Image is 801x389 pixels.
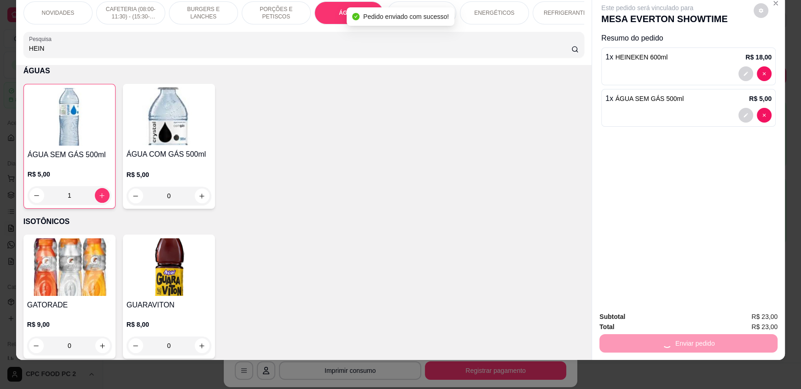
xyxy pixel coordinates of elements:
label: Pesquisa [29,35,55,43]
button: increase-product-quantity [195,189,209,203]
p: ENERGÉTICOS [474,9,514,17]
button: decrease-product-quantity [738,66,753,81]
p: R$ 5,00 [28,170,111,179]
p: R$ 18,00 [745,53,772,62]
button: decrease-product-quantity [754,3,768,18]
button: increase-product-quantity [95,338,110,353]
button: decrease-product-quantity [29,338,44,353]
h4: GATORADE [27,300,112,311]
p: 1 x [605,52,667,63]
p: R$ 8,00 [127,320,211,329]
p: ISOTÔNICOS [23,216,584,227]
button: decrease-product-quantity [128,189,143,203]
span: check-circle [352,13,360,20]
h4: GUARAVITON [127,300,211,311]
img: product-image [28,88,111,146]
span: Pedido enviado com sucesso! [363,13,449,20]
span: ÁGUA SEM GÁS 500ml [615,95,684,102]
p: MESA EVERTON SHOWTIME [601,12,727,25]
span: R$ 23,00 [751,322,778,332]
button: decrease-product-quantity [29,188,44,203]
p: CAFETERIA (08:00-11:30) - (15:30-18:00) [104,6,157,20]
input: Pesquisa [29,44,572,53]
strong: Total [599,323,614,330]
h4: ÁGUA COM GÁS 500ml [127,149,211,160]
img: product-image [27,238,112,296]
span: R$ 23,00 [751,312,778,322]
p: BURGERS E LANCHES [177,6,230,20]
button: decrease-product-quantity [757,66,772,81]
button: decrease-product-quantity [128,338,143,353]
strong: Subtotal [599,313,625,320]
button: increase-product-quantity [95,188,110,203]
p: REFRIGERANTES [544,9,591,17]
img: product-image [127,238,211,296]
p: R$ 5,00 [127,170,211,179]
button: decrease-product-quantity [757,108,772,123]
p: 1 x [605,93,684,104]
img: product-image [127,88,211,145]
button: increase-product-quantity [195,338,209,353]
p: ÁGUAS [339,9,359,17]
p: PORÇÕES E PETISCOS [250,6,303,20]
button: decrease-product-quantity [738,108,753,123]
h4: ÁGUA SEM GÁS 500ml [28,149,111,160]
p: Este pedido será vinculado para [601,3,727,12]
p: R$ 9,00 [27,320,112,329]
p: NOVIDADES [41,9,74,17]
span: HEINEKEN 600ml [615,53,668,61]
p: R$ 5,00 [749,94,772,103]
p: ÁGUAS [23,65,584,77]
p: Resumo do pedido [601,33,776,44]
